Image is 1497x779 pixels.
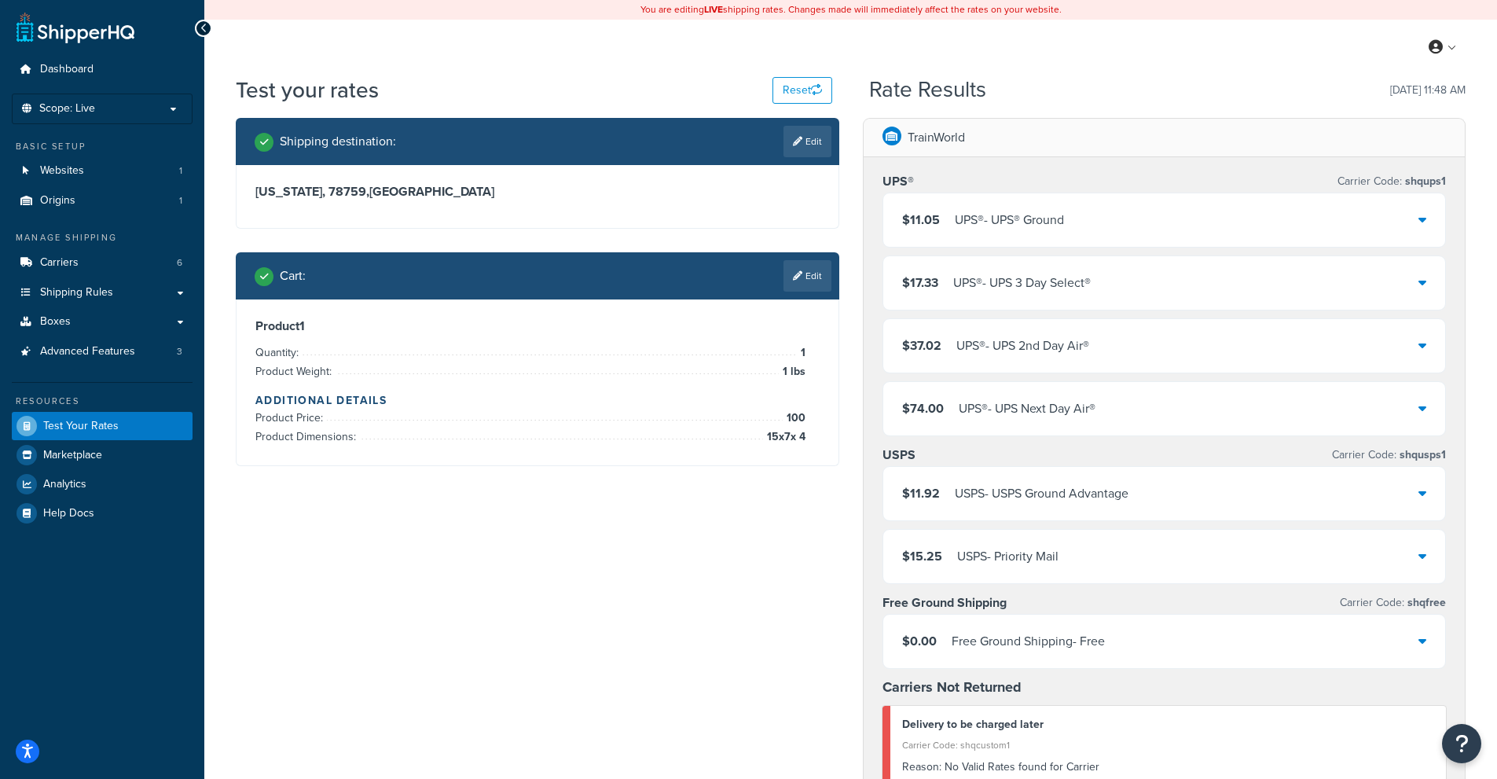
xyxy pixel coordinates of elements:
a: Websites1 [12,156,193,186]
span: $11.92 [902,484,940,502]
li: Advanced Features [12,337,193,366]
div: USPS - USPS Ground Advantage [955,483,1128,505]
span: Help Docs [43,507,94,520]
span: Origins [40,194,75,208]
span: Product Weight: [255,363,336,380]
span: 3 [177,345,182,358]
a: Dashboard [12,55,193,84]
span: $11.05 [902,211,940,229]
h4: Additional Details [255,392,820,409]
span: Test Your Rates [43,420,119,433]
a: Boxes [12,307,193,336]
span: $17.33 [902,274,938,292]
a: Shipping Rules [12,278,193,307]
h1: Test your rates [236,75,379,105]
p: TrainWorld [908,127,965,149]
span: Marketplace [43,449,102,462]
li: Carriers [12,248,193,277]
h3: Free Ground Shipping [882,595,1007,611]
strong: Carriers Not Returned [882,677,1022,697]
div: Resources [12,395,193,408]
span: Quantity: [255,344,303,361]
div: Manage Shipping [12,231,193,244]
div: Basic Setup [12,140,193,153]
li: Origins [12,186,193,215]
h3: USPS [882,447,915,463]
h3: [US_STATE], 78759 , [GEOGRAPHIC_DATA] [255,184,820,200]
h2: Cart : [280,269,306,283]
span: 1 lbs [779,362,805,381]
a: Marketplace [12,441,193,469]
div: Free Ground Shipping - Free [952,630,1105,652]
div: Delivery to be charged later [902,714,1435,736]
span: shqups1 [1402,173,1446,189]
li: Websites [12,156,193,186]
span: Websites [40,164,84,178]
p: [DATE] 11:48 AM [1390,79,1466,101]
p: Carrier Code: [1332,444,1446,466]
span: 6 [177,256,182,270]
span: 1 [179,194,182,208]
span: 1 [179,164,182,178]
span: Advanced Features [40,345,135,358]
span: $0.00 [902,632,937,650]
span: Reason: [902,759,941,775]
span: Boxes [40,315,71,329]
div: UPS® - UPS Next Day Air® [959,398,1095,420]
p: Carrier Code: [1340,592,1446,614]
span: shqusps1 [1396,446,1446,463]
a: Test Your Rates [12,412,193,440]
a: Help Docs [12,499,193,527]
div: UPS® - UPS 2nd Day Air® [956,335,1089,357]
div: UPS® - UPS® Ground [955,209,1064,231]
b: LIVE [704,2,723,17]
a: Advanced Features3 [12,337,193,366]
h3: UPS® [882,174,914,189]
a: Analytics [12,470,193,498]
h2: Rate Results [869,78,986,102]
div: UPS® - UPS 3 Day Select® [953,272,1091,294]
div: USPS - Priority Mail [957,546,1059,568]
a: Origins1 [12,186,193,215]
span: Product Dimensions: [255,428,360,445]
span: shqfree [1404,594,1446,611]
a: Carriers6 [12,248,193,277]
button: Reset [772,77,832,104]
div: No Valid Rates found for Carrier [902,756,1435,778]
a: Edit [783,260,831,292]
span: 1 [797,344,805,362]
span: Product Price: [255,410,327,426]
span: 100 [783,409,805,428]
span: Carriers [40,256,79,270]
div: Carrier Code: shqcustom1 [902,734,1435,756]
a: Edit [783,126,831,157]
span: 15 x 7 x 4 [763,428,805,446]
h2: Shipping destination : [280,134,396,149]
p: Carrier Code: [1337,171,1446,193]
span: $15.25 [902,547,942,565]
span: Analytics [43,478,86,491]
span: Shipping Rules [40,286,113,299]
span: $37.02 [902,336,941,355]
h3: Product 1 [255,318,820,334]
span: Dashboard [40,63,94,76]
button: Open Resource Center [1442,724,1481,763]
span: $74.00 [902,399,944,417]
span: Scope: Live [39,102,95,116]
